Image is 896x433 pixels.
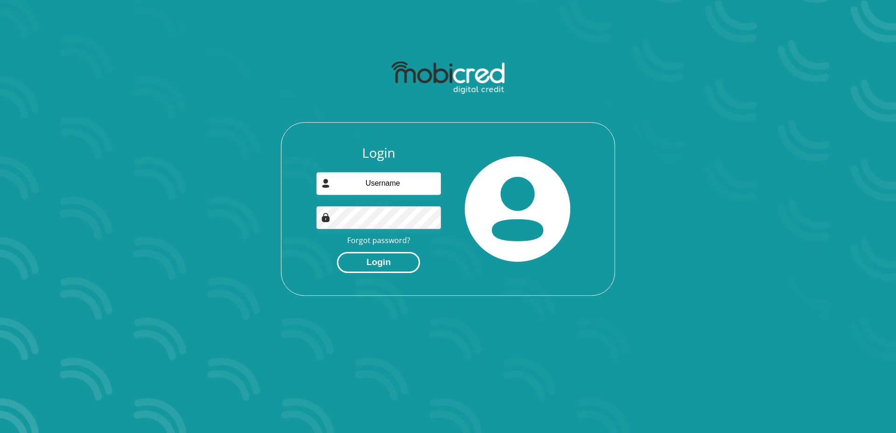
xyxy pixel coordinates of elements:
[321,179,330,188] img: user-icon image
[392,62,504,94] img: mobicred logo
[316,172,441,195] input: Username
[316,145,441,161] h3: Login
[337,252,420,273] button: Login
[321,213,330,222] img: Image
[347,235,410,245] a: Forgot password?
